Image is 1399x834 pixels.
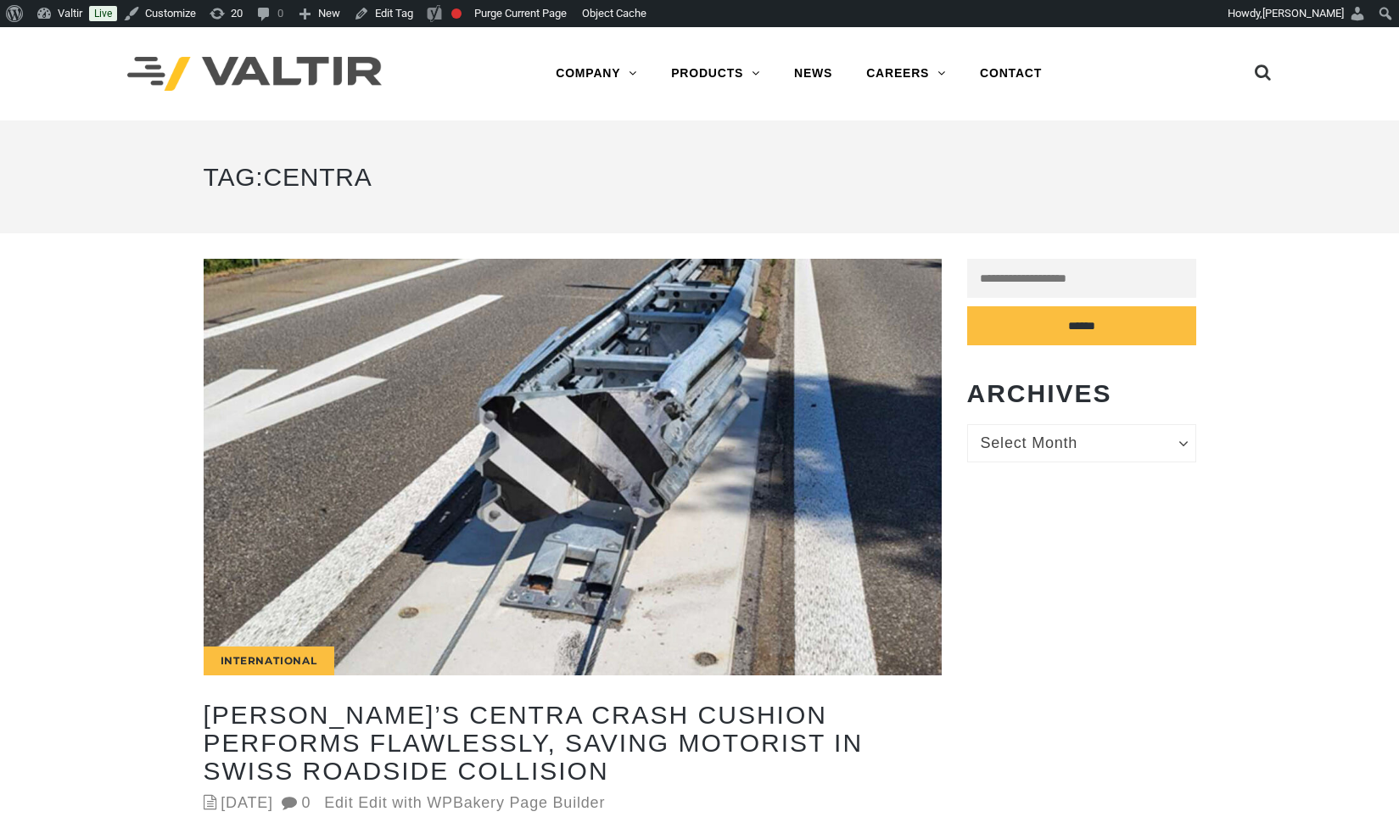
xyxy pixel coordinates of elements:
[654,57,777,91] a: PRODUCTS
[324,794,353,811] a: Edit
[204,146,1196,208] h1: Tag:
[777,57,849,91] a: NEWS
[963,57,1059,91] a: CONTACT
[263,163,372,191] span: CENTRA
[967,379,1196,407] h2: Archives
[849,57,963,91] a: CAREERS
[1262,7,1344,20] span: [PERSON_NAME]
[204,701,864,785] a: [PERSON_NAME]’s CENTRA Crash Cushion Performs Flawlessly, Saving Motorist in Swiss Roadside Colli...
[127,57,382,92] img: Valtir
[981,432,1165,454] span: Select Month
[451,8,462,19] div: Focus keyphrase not set
[539,57,654,91] a: COMPANY
[89,6,117,21] a: Live
[967,424,1196,462] a: Select Month
[358,794,605,811] a: Edit with WPBakery Page Builder
[221,794,272,811] a: [DATE]
[282,794,311,811] span: 0
[221,654,317,667] a: International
